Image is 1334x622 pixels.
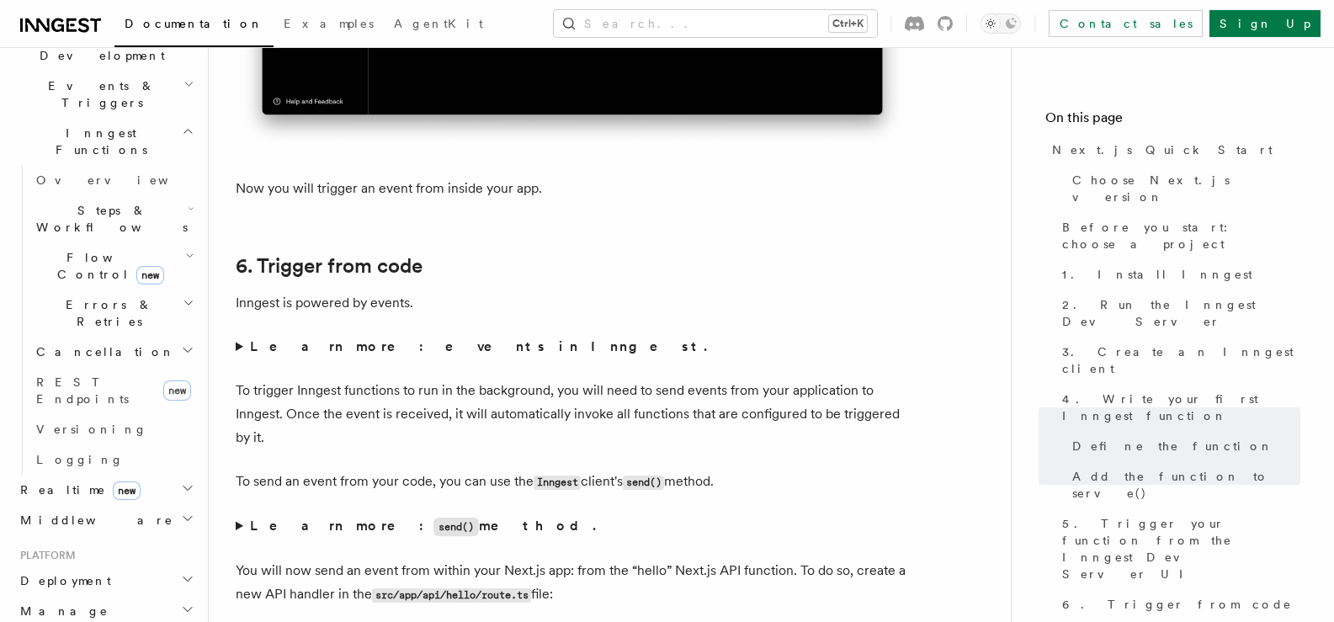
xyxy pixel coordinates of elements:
span: Flow Control [29,249,185,283]
a: Define the function [1066,431,1300,461]
a: 6. Trigger from code [236,254,423,278]
kbd: Ctrl+K [829,15,867,32]
span: new [163,380,191,401]
span: Add the function to serve() [1072,468,1300,502]
a: 5. Trigger your function from the Inngest Dev Server UI [1055,508,1300,589]
a: 1. Install Inngest [1055,259,1300,290]
a: 4. Write your first Inngest function [1055,384,1300,431]
button: Realtimenew [13,475,198,505]
span: Before you start: choose a project [1062,219,1300,253]
strong: Learn more: events in Inngest. [250,338,710,354]
summary: Learn more: events in Inngest. [236,335,909,359]
button: Middleware [13,505,198,535]
a: Choose Next.js version [1066,165,1300,212]
a: 2. Run the Inngest Dev Server [1055,290,1300,337]
button: Local Development [13,24,198,71]
button: Steps & Workflows [29,195,198,242]
span: Errors & Retries [29,296,183,330]
span: Inngest Functions [13,125,182,158]
span: Next.js Quick Start [1052,141,1273,158]
a: Overview [29,165,198,195]
p: To send an event from your code, you can use the client's method. [236,470,909,494]
a: Add the function to serve() [1066,461,1300,508]
span: Platform [13,549,76,562]
a: Documentation [114,5,274,47]
span: new [113,481,141,500]
span: Versioning [36,423,147,436]
span: Realtime [13,481,141,498]
span: Events & Triggers [13,77,183,111]
span: Choose Next.js version [1072,172,1300,205]
span: 5. Trigger your function from the Inngest Dev Server UI [1062,515,1300,582]
code: send() [433,518,479,536]
div: Inngest Functions [13,165,198,475]
button: Toggle dark mode [981,13,1021,34]
span: Define the function [1072,438,1273,455]
span: new [136,266,164,284]
button: Cancellation [29,337,198,367]
p: Now you will trigger an event from inside your app. [236,177,909,200]
span: 4. Write your first Inngest function [1062,391,1300,424]
a: Before you start: choose a project [1055,212,1300,259]
button: Events & Triggers [13,71,198,118]
a: REST Endpointsnew [29,367,198,414]
button: Flow Controlnew [29,242,198,290]
button: Inngest Functions [13,118,198,165]
p: To trigger Inngest functions to run in the background, you will need to send events from your app... [236,379,909,449]
span: Local Development [13,30,183,64]
span: 2. Run the Inngest Dev Server [1062,296,1300,330]
span: Overview [36,173,210,187]
button: Search...Ctrl+K [554,10,877,37]
code: Inngest [534,476,581,490]
span: Middleware [13,512,173,529]
span: 6. Trigger from code [1062,596,1292,613]
a: Examples [274,5,384,45]
a: Logging [29,444,198,475]
span: 3. Create an Inngest client [1062,343,1300,377]
a: Versioning [29,414,198,444]
span: REST Endpoints [36,375,129,406]
button: Deployment [13,566,198,596]
span: Manage [13,603,109,619]
p: You will now send an event from within your Next.js app: from the “hello” Next.js API function. T... [236,559,909,607]
p: Inngest is powered by events. [236,291,909,315]
span: 1. Install Inngest [1062,266,1252,283]
span: AgentKit [394,17,483,30]
a: 6. Trigger from code [1055,589,1300,619]
summary: Learn more:send()method. [236,514,909,539]
span: Steps & Workflows [29,202,188,236]
span: Documentation [125,17,263,30]
span: Logging [36,453,124,466]
strong: Learn more: method. [250,518,599,534]
a: 3. Create an Inngest client [1055,337,1300,384]
span: Examples [284,17,374,30]
code: send() [623,476,664,490]
h4: On this page [1045,108,1300,135]
span: Deployment [13,572,111,589]
a: Next.js Quick Start [1045,135,1300,165]
span: Cancellation [29,343,175,360]
a: Contact sales [1049,10,1203,37]
button: Errors & Retries [29,290,198,337]
a: AgentKit [384,5,493,45]
code: src/app/api/hello/route.ts [372,588,531,603]
a: Sign Up [1209,10,1321,37]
